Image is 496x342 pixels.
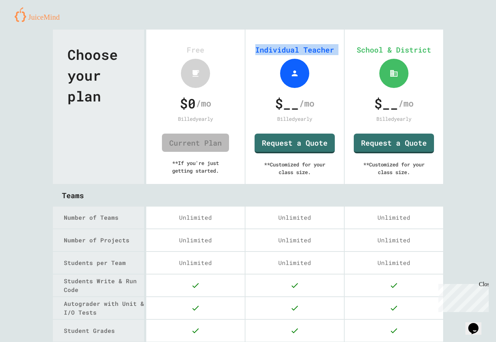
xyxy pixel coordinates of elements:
span: $ 0 [180,93,196,113]
div: Chat with us now!Close [3,3,50,46]
div: Unlimited [345,252,443,274]
div: Individual Teacher [253,44,337,55]
div: Unlimited [345,229,443,251]
div: /mo [255,93,335,113]
div: Free [154,44,237,55]
span: $ __ [275,93,299,113]
div: Teams [53,184,443,206]
div: Unlimited [245,252,344,274]
div: School & District [352,44,436,55]
div: Choose your plan [53,30,144,184]
div: Student Grades [64,326,144,335]
div: /mo [354,93,434,113]
div: Unlimited [345,207,443,228]
img: logo-orange.svg [15,7,65,22]
div: Unlimited [146,207,245,228]
div: Unlimited [245,207,344,228]
div: Students Write & Run Code [64,277,144,294]
div: Students per Team [64,258,144,267]
div: /mo [155,93,236,113]
div: Billed yearly [253,115,337,123]
div: Billed yearly [154,115,237,123]
iframe: chat widget [435,281,489,312]
div: ** Customized for your class size. [352,153,436,183]
div: Unlimited [146,252,245,274]
iframe: chat widget [465,313,489,335]
div: Unlimited [245,229,344,251]
div: Billed yearly [352,115,436,123]
a: Request a Quote [255,134,335,153]
a: Request a Quote [354,134,434,153]
div: Number of Teams [64,213,144,222]
div: ** If you're just getting started. [154,152,237,182]
div: Number of Projects [64,236,144,245]
div: ** Customized for your class size. [253,153,337,183]
span: $ __ [374,93,398,113]
div: Autograder with Unit & I/O Tests [64,299,144,317]
div: Unlimited [146,229,245,251]
a: Current Plan [162,134,229,152]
